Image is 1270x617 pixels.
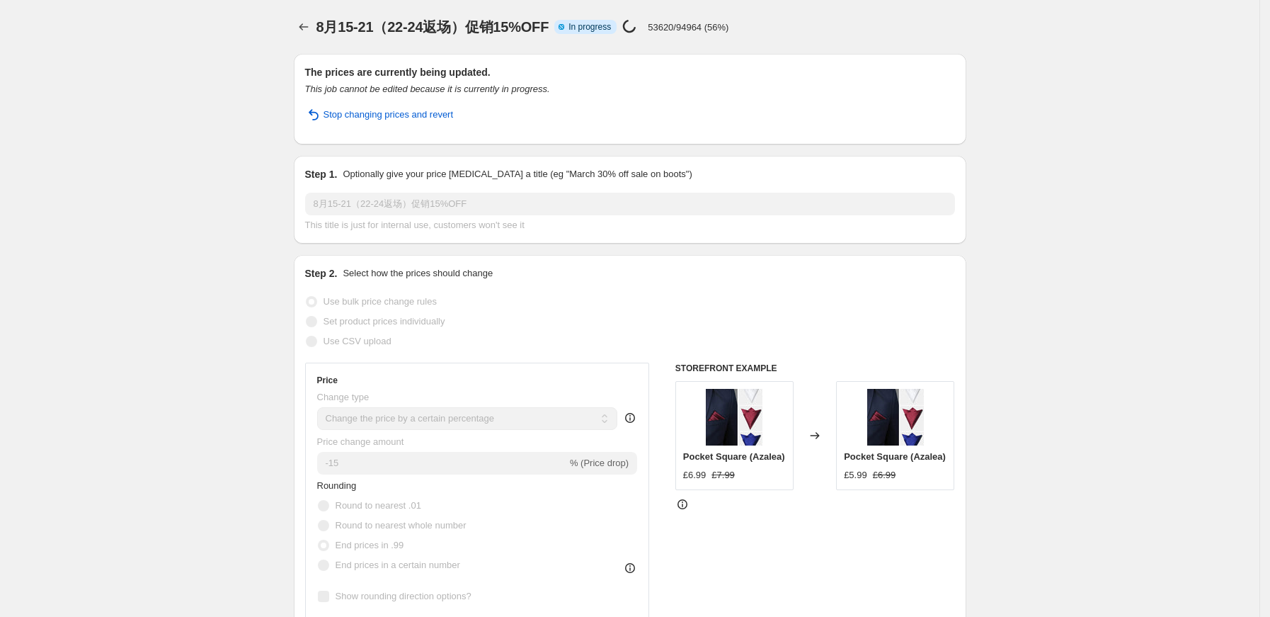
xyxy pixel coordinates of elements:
[336,560,460,570] span: End prices in a certain number
[683,451,785,462] span: Pocket Square (Azalea)
[294,17,314,37] button: Price change jobs
[675,363,955,374] h6: STOREFRONT EXAMPLE
[706,389,762,446] img: s_46a459cd-f4e3-4516-9b50-6b4a1ca36427_80x.jpg
[317,375,338,386] h3: Price
[623,411,637,425] div: help
[683,468,706,482] div: £6.99
[336,500,421,511] span: Round to nearest .01
[648,22,728,33] p: 53620/94964 (56%)
[297,103,462,126] button: Stop changing prices and revert
[570,458,629,468] span: % (Price drop)
[305,84,550,94] i: This job cannot be edited because it is currently in progress.
[317,392,370,402] span: Change type
[336,520,467,531] span: Round to nearest whole number
[317,480,357,491] span: Rounding
[336,591,471,601] span: Show rounding direction options?
[305,266,338,281] h2: Step 2.
[343,266,493,281] p: Select how the prices should change
[324,336,391,346] span: Use CSV upload
[324,108,454,122] span: Stop changing prices and revert
[305,220,525,230] span: This title is just for internal use, customers won't see it
[844,468,867,482] div: £5.99
[336,540,404,550] span: End prices in .99
[568,21,611,33] span: In progress
[305,167,338,181] h2: Step 1.
[324,316,445,327] span: Set product prices individually
[867,389,924,446] img: s_46a459cd-f4e3-4516-9b50-6b4a1ca36427_80x.jpg
[305,193,955,215] input: 30% off holiday sale
[324,296,437,307] span: Use bulk price change rules
[844,451,946,462] span: Pocket Square (Azalea)
[317,436,404,447] span: Price change amount
[305,65,955,79] h2: The prices are currently being updated.
[317,452,567,475] input: -15
[711,468,735,482] strike: £7.99
[316,19,549,35] span: 8月15-21（22-24返场）促销15%OFF
[873,468,896,482] strike: £6.99
[343,167,692,181] p: Optionally give your price [MEDICAL_DATA] a title (eg "March 30% off sale on boots")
